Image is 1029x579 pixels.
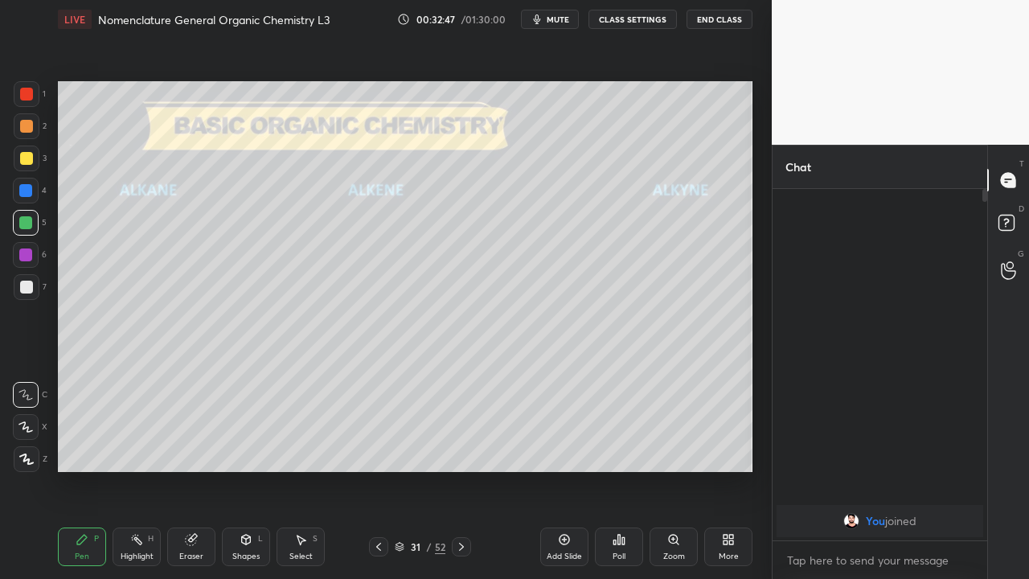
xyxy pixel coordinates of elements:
[75,552,89,561] div: Pen
[843,513,859,529] img: 66874679623d4816b07f54b5b4078b8d.jpg
[14,146,47,171] div: 3
[58,10,92,29] div: LIVE
[588,10,677,29] button: CLASS SETTINGS
[663,552,685,561] div: Zoom
[14,274,47,300] div: 7
[13,178,47,203] div: 4
[773,502,987,540] div: grid
[258,535,263,543] div: L
[121,552,154,561] div: Highlight
[866,515,885,528] span: You
[13,414,47,440] div: X
[13,210,47,236] div: 5
[719,552,739,561] div: More
[232,552,260,561] div: Shapes
[687,10,752,29] button: End Class
[14,113,47,139] div: 2
[408,542,424,552] div: 31
[179,552,203,561] div: Eraser
[435,540,445,554] div: 52
[427,542,432,552] div: /
[547,14,569,25] span: mute
[885,515,916,528] span: joined
[289,552,313,561] div: Select
[547,552,582,561] div: Add Slide
[14,81,46,107] div: 1
[13,242,47,268] div: 6
[613,552,625,561] div: Poll
[14,446,47,472] div: Z
[148,535,154,543] div: H
[1019,203,1024,215] p: D
[1018,248,1024,260] p: G
[98,12,330,27] h4: Nomenclature General Organic Chemistry L3
[13,382,47,408] div: C
[1019,158,1024,170] p: T
[521,10,579,29] button: mute
[94,535,99,543] div: P
[313,535,318,543] div: S
[773,146,824,188] p: Chat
